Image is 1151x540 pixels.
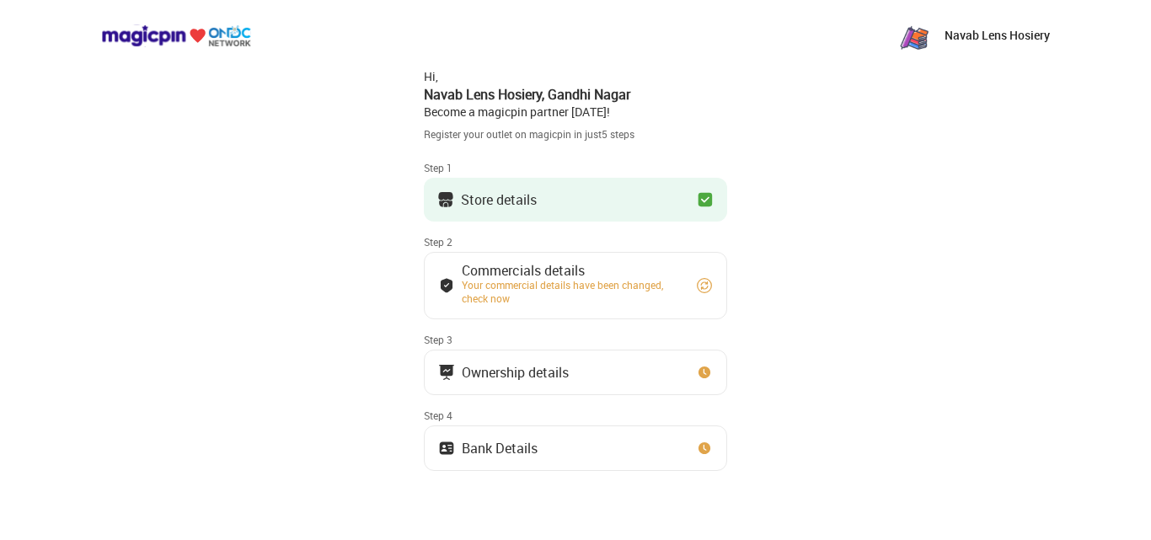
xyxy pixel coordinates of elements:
[461,195,537,204] div: Store details
[424,350,727,395] button: Ownership details
[424,409,727,422] div: Step 4
[696,440,713,457] img: clock_icon_new.67dbf243.svg
[437,191,454,208] img: storeIcon.9b1f7264.svg
[424,252,727,319] button: Commercials detailsYour commercial details have been changed, check now
[438,440,455,457] img: ownership_icon.37569ceb.svg
[424,425,727,471] button: Bank Details
[696,364,713,381] img: clock_icon_new.67dbf243.svg
[438,277,455,294] img: bank_details_tick.fdc3558c.svg
[438,364,455,381] img: commercials_icon.983f7837.svg
[697,191,714,208] img: checkbox_green.749048da.svg
[424,178,727,222] button: Store details
[424,161,727,174] div: Step 1
[462,266,681,275] div: Commercials details
[696,277,713,294] img: refresh_circle.10b5a287.svg
[897,19,931,52] img: zN8eeJ7_1yFC7u6ROh_yaNnuSMByXp4ytvKet0ObAKR-3G77a2RQhNqTzPi8_o_OMQ7Yu_PgX43RpeKyGayj_rdr-Pw
[101,24,251,47] img: ondc-logo-new-small.8a59708e.svg
[424,68,727,120] div: Hi, Become a magicpin partner [DATE]!
[424,333,727,346] div: Step 3
[462,444,538,452] div: Bank Details
[462,278,681,305] div: Your commercial details have been changed, check now
[424,235,727,249] div: Step 2
[462,368,569,377] div: Ownership details
[424,85,727,104] div: Navab Lens Hosiery , Gandhi Nagar
[424,127,727,142] div: Register your outlet on magicpin in just 5 steps
[945,27,1050,44] p: Navab Lens Hosiery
